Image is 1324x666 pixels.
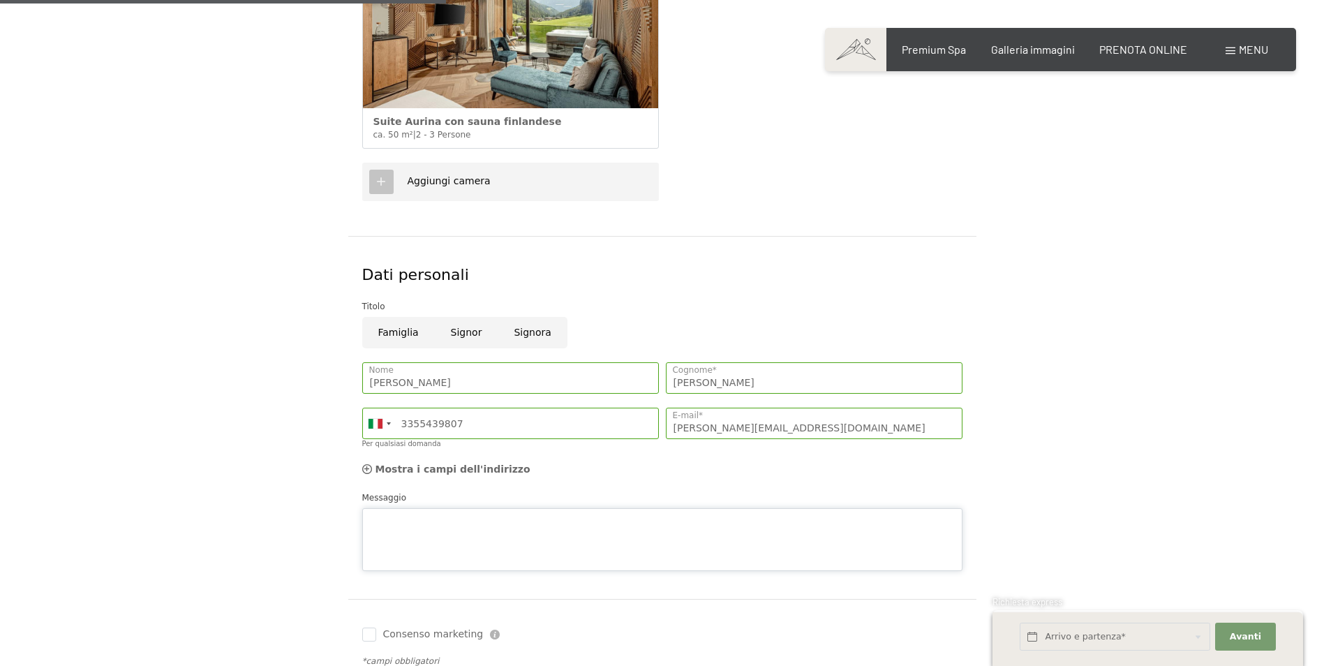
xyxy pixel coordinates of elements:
div: Titolo [362,299,962,313]
span: Menu [1239,43,1268,56]
span: Suite Aurina con sauna finlandese [373,116,562,127]
span: 2 - 3 Persone [416,130,471,140]
a: Premium Spa [902,43,966,56]
a: Galleria immagini [991,43,1075,56]
div: Italy (Italia): +39 [363,408,395,438]
input: 312 345 6789 [362,408,659,439]
span: | [413,130,416,140]
span: Richiesta express [992,596,1062,607]
span: Consenso marketing [383,628,484,642]
a: PRENOTA ONLINE [1099,43,1187,56]
label: Per qualsiasi domanda [362,440,441,447]
span: ca. 50 m² [373,130,413,140]
span: Avanti [1230,630,1261,643]
button: Avanti [1215,623,1275,651]
div: Dati personali [362,265,962,286]
span: Mostra i campi dell'indirizzo [375,464,530,475]
span: Aggiungi camera [408,175,491,186]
